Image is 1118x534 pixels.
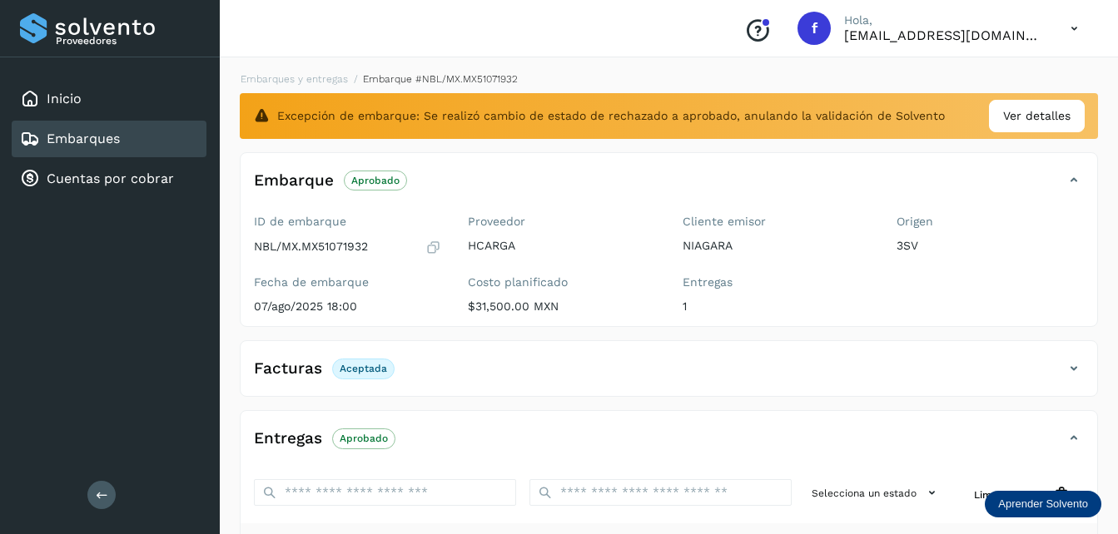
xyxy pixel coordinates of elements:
span: Limpiar filtros [974,487,1043,502]
p: 1 [683,299,870,314]
div: Cuentas por cobrar [12,161,206,197]
p: Proveedores [56,35,200,47]
label: Proveedor [468,215,655,229]
p: 07/ago/2025 18:00 [254,299,441,314]
p: $31,500.00 MXN [468,299,655,314]
label: Origen [897,215,1084,229]
h4: Embarque [254,171,334,190]
p: 3SV [897,239,1084,253]
p: HCARGA [468,239,655,253]
div: Aprender Solvento [985,491,1101,517]
p: Aprender Solvento [998,497,1088,511]
label: ID de embarque [254,215,441,229]
h4: Facturas [254,359,322,378]
p: Aceptada [340,363,387,374]
div: Embarques [12,121,206,157]
span: Excepción de embarque: Se realizó cambio de estado de rechazado a aprobado, anulando la validació... [277,107,945,125]
div: Inicio [12,81,206,117]
p: NBL/MX.MX51071932 [254,240,368,254]
label: Entregas [683,275,870,289]
p: NIAGARA [683,239,870,253]
div: EntregasAprobado [241,424,1097,466]
p: Aprobado [351,175,400,186]
p: Aprobado [340,433,388,444]
label: Fecha de embarque [254,275,441,289]
nav: breadcrumb [240,72,1098,87]
span: Ver detalles [1003,107,1071,125]
p: Hola, [844,13,1044,27]
a: Inicio [47,91,82,106]
button: Limpiar filtros [961,479,1084,510]
p: facturacion@hcarga.com [844,27,1044,43]
span: Embarque #NBL/MX.MX51071932 [363,73,518,85]
div: FacturasAceptada [241,354,1097,396]
label: Cliente emisor [683,215,870,229]
button: Selecciona un estado [805,479,947,507]
a: Cuentas por cobrar [47,171,174,186]
label: Costo planificado [468,275,655,289]
a: Embarques [47,131,120,146]
a: Embarques y entregas [241,73,348,85]
div: EmbarqueAprobado [241,166,1097,208]
h4: Entregas [254,429,322,448]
